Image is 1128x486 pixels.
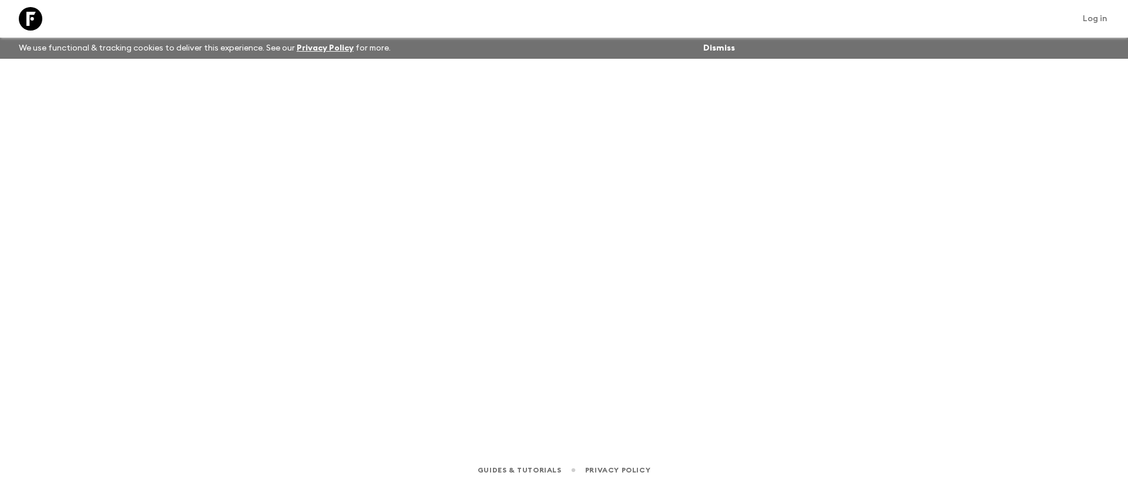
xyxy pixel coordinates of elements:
button: Dismiss [700,40,738,56]
a: Log in [1076,11,1114,27]
p: We use functional & tracking cookies to deliver this experience. See our for more. [14,38,395,59]
a: Guides & Tutorials [478,464,562,477]
a: Privacy Policy [585,464,650,477]
a: Privacy Policy [297,44,354,52]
